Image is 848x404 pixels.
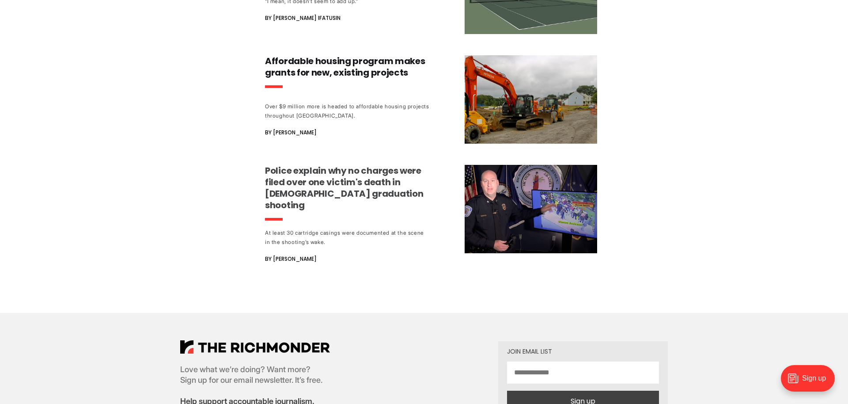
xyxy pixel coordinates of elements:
[773,361,848,404] iframe: portal-trigger
[265,228,429,247] div: At least 30 cartridge casings were documented at the scene in the shooting’s wake.
[265,13,341,23] span: By [PERSON_NAME] Ifatusin
[265,55,597,144] a: Affordable housing program makes grants for new, existing projects Over $9 million more is headed...
[507,348,659,354] div: Join email list
[180,364,330,385] p: Love what we’re doing? Want more? Sign up for our email newsletter. It’s free.
[265,165,429,211] h3: Police explain why no charges were filed over one victim's death in [DEMOGRAPHIC_DATA] graduation...
[265,127,317,138] span: By [PERSON_NAME]
[180,340,330,354] img: The Richmonder Logo
[265,102,429,120] div: Over $9 million more is headed to affordable housing projects throughout [GEOGRAPHIC_DATA].
[265,165,597,264] a: Police explain why no charges were filed over one victim's death in [DEMOGRAPHIC_DATA] graduation...
[265,254,317,264] span: By [PERSON_NAME]
[465,55,597,144] img: Affordable housing program makes grants for new, existing projects
[465,165,597,253] img: Police explain why no charges were filed over one victim's death in Huguenot graduation shooting
[265,55,429,78] h3: Affordable housing program makes grants for new, existing projects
